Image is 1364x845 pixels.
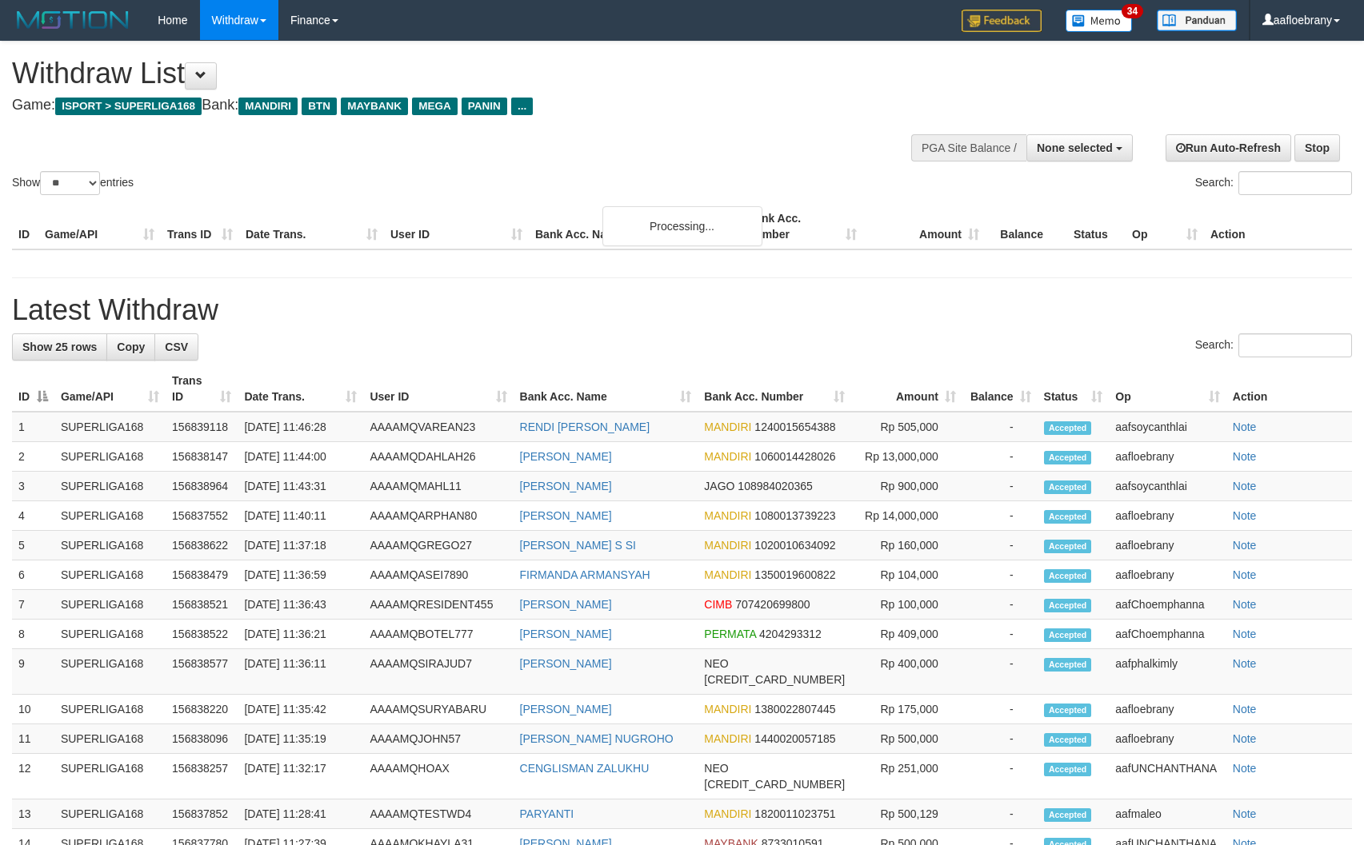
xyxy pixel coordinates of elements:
th: Status: activate to sort column ascending [1038,366,1110,412]
td: SUPERLIGA168 [54,531,166,560]
td: SUPERLIGA168 [54,412,166,442]
th: Game/API: activate to sort column ascending [54,366,166,412]
td: Rp 500,000 [851,724,962,754]
span: MANDIRI [704,539,751,552]
td: - [962,695,1038,724]
span: PANIN [462,98,507,115]
a: [PERSON_NAME] [520,509,612,522]
a: PARYANTI [520,807,574,820]
td: SUPERLIGA168 [54,754,166,799]
span: CIMB [704,598,732,611]
td: Rp 13,000,000 [851,442,962,472]
span: Accepted [1044,763,1092,776]
span: Copy 1240015654388 to clipboard [754,421,835,433]
td: - [962,531,1038,560]
span: JAGO [704,480,734,492]
td: 9 [12,649,54,695]
td: - [962,590,1038,620]
td: - [962,724,1038,754]
th: User ID [384,204,529,249]
td: 156837552 [166,501,238,531]
td: - [962,501,1038,531]
td: 156838577 [166,649,238,695]
span: Copy 1020010634092 to clipboard [754,539,835,552]
td: SUPERLIGA168 [54,442,166,472]
th: Amount [863,204,986,249]
h1: Withdraw List [12,58,894,90]
td: AAAAMQSURYABARU [363,695,513,724]
td: AAAAMQDAHLAH26 [363,442,513,472]
span: Copy 1350019600822 to clipboard [754,568,835,581]
td: Rp 500,129 [851,799,962,829]
span: None selected [1037,141,1113,154]
td: Rp 100,000 [851,590,962,620]
td: 2 [12,442,54,472]
td: [DATE] 11:43:31 [238,472,363,501]
label: Show entries [12,171,134,195]
img: panduan.png [1157,10,1237,31]
img: MOTION_logo.png [12,8,134,32]
td: 156838479 [166,560,238,590]
td: [DATE] 11:37:18 [238,531,363,560]
td: Rp 14,000,000 [851,501,962,531]
a: [PERSON_NAME] S SI [520,539,636,552]
td: aafloebrany [1109,531,1226,560]
th: Trans ID [161,204,239,249]
a: Note [1233,628,1257,640]
span: Accepted [1044,540,1092,553]
td: 7 [12,590,54,620]
span: MAYBANK [341,98,408,115]
td: AAAAMQBOTEL777 [363,620,513,649]
a: Note [1233,598,1257,611]
td: 156838522 [166,620,238,649]
td: Rp 400,000 [851,649,962,695]
a: Note [1233,762,1257,775]
span: ISPORT > SUPERLIGA168 [55,98,202,115]
td: - [962,412,1038,442]
td: AAAAMQMAHL11 [363,472,513,501]
span: Accepted [1044,599,1092,612]
td: aafloebrany [1109,442,1226,472]
a: [PERSON_NAME] [520,628,612,640]
span: Copy 1820011023751 to clipboard [754,807,835,820]
th: Trans ID: activate to sort column ascending [166,366,238,412]
a: RENDI [PERSON_NAME] [520,421,650,433]
span: Accepted [1044,569,1092,583]
td: 6 [12,560,54,590]
td: - [962,472,1038,501]
td: - [962,620,1038,649]
a: Note [1233,450,1257,463]
a: CSV [154,333,198,361]
a: Stop [1294,134,1340,161]
td: 156838521 [166,590,238,620]
td: - [962,560,1038,590]
a: Note [1233,480,1257,492]
td: Rp 160,000 [851,531,962,560]
a: FIRMANDA ARMANSYAH [520,568,650,581]
td: [DATE] 11:40:11 [238,501,363,531]
a: [PERSON_NAME] [520,657,612,670]
td: SUPERLIGA168 [54,560,166,590]
td: Rp 104,000 [851,560,962,590]
td: aafsoycanthlai [1109,412,1226,442]
td: 8 [12,620,54,649]
td: AAAAMQGREGO27 [363,531,513,560]
span: Copy 1440020057185 to clipboard [754,732,835,745]
td: 4 [12,501,54,531]
th: Date Trans. [239,204,384,249]
span: MANDIRI [704,568,751,581]
span: MANDIRI [704,703,751,715]
span: Accepted [1044,628,1092,642]
td: Rp 251,000 [851,754,962,799]
select: Showentries [40,171,100,195]
td: [DATE] 11:36:59 [238,560,363,590]
a: [PERSON_NAME] NUGROHO [520,732,674,745]
a: Note [1233,703,1257,715]
span: ... [511,98,533,115]
span: Show 25 rows [22,341,97,353]
td: aafmaleo [1109,799,1226,829]
td: 156838257 [166,754,238,799]
td: AAAAMQSIRAJUD7 [363,649,513,695]
span: CSV [165,341,188,353]
a: [PERSON_NAME] [520,703,612,715]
